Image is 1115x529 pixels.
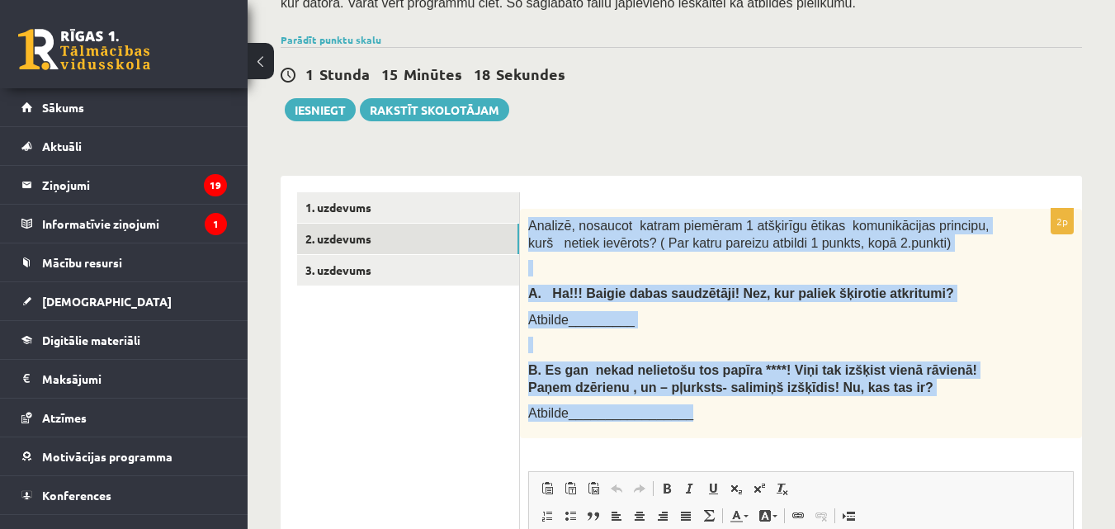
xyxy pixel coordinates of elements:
a: Paste as plain text (Ctrl+Shift+V) [559,478,582,499]
span: 18 [474,64,490,83]
a: Text Color [725,505,754,527]
a: 2. uzdevums [297,224,519,254]
a: Unlink [810,505,833,527]
a: Align Left [605,505,628,527]
a: Motivācijas programma [21,437,227,475]
a: Paste from Word [582,478,605,499]
span: 1 [305,64,314,83]
a: Paste (Ctrl+V) [536,478,559,499]
span: Motivācijas programma [42,449,172,464]
a: Undo (Ctrl+Z) [605,478,628,499]
a: Math [697,505,720,527]
a: Justify [674,505,697,527]
a: Bold (Ctrl+B) [655,478,678,499]
span: A. Ha!!! Baigie dabas saudzētāji! Nez, kur paliek šķirotie atkritumi? [528,286,954,300]
span: Sākums [42,100,84,115]
a: Center [628,505,651,527]
i: 19 [204,174,227,196]
span: Sekundes [496,64,565,83]
p: 2p [1051,208,1074,234]
b: Es gan nekad nelietošu tos papīra ****! Viņi tak izšķist vienā rāvienā! Paņem dzērienu , un – pļu... [528,363,977,394]
a: Aktuāli [21,127,227,165]
span: Atzīmes [42,410,87,425]
span: Atbilde_________ [528,313,635,327]
body: Editor, wiswyg-editor-user-answer-47433911209500 [17,17,527,34]
a: Block Quote [582,505,605,527]
a: Remove Format [771,478,794,499]
a: Atzīmes [21,399,227,437]
a: Background Color [754,505,782,527]
span: [DEMOGRAPHIC_DATA] [42,294,172,309]
a: Subscript [725,478,748,499]
a: 1. uzdevums [297,192,519,223]
a: Konferences [21,476,227,514]
strong: B. [528,363,541,377]
button: Iesniegt [285,98,356,121]
legend: Maksājumi [42,360,227,398]
a: Insert/Remove Numbered List [536,505,559,527]
a: Redo (Ctrl+Y) [628,478,651,499]
span: Mācību resursi [42,255,122,270]
a: Italic (Ctrl+I) [678,478,702,499]
a: Digitālie materiāli [21,321,227,359]
a: Rakstīt skolotājam [360,98,509,121]
a: Underline (Ctrl+U) [702,478,725,499]
a: Rīgas 1. Tālmācības vidusskola [18,29,150,70]
span: Stunda [319,64,370,83]
span: Konferences [42,488,111,503]
a: Align Right [651,505,674,527]
span: 15 [381,64,398,83]
a: Parādīt punktu skalu [281,33,381,46]
span: Minūtes [404,64,462,83]
a: Sākums [21,88,227,126]
a: Superscript [748,478,771,499]
span: Atbilde_________________ [528,406,693,420]
legend: Ziņojumi [42,166,227,204]
a: Mācību resursi [21,243,227,281]
a: [DEMOGRAPHIC_DATA] [21,282,227,320]
i: 1 [205,213,227,235]
a: Insert/Remove Bulleted List [559,505,582,527]
legend: Informatīvie ziņojumi [42,205,227,243]
a: Ziņojumi19 [21,166,227,204]
span: Analizē, nosaucot katram piemēram 1 atšķirīgu ētikas komunikācijas principu, kurš netiek ievērots... [528,219,989,250]
a: Link (Ctrl+K) [787,505,810,527]
a: Maksājumi [21,360,227,398]
span: Digitālie materiāli [42,333,140,347]
span: Aktuāli [42,139,82,154]
a: Informatīvie ziņojumi1 [21,205,227,243]
a: Insert Page Break for Printing [837,505,860,527]
a: 3. uzdevums [297,255,519,286]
